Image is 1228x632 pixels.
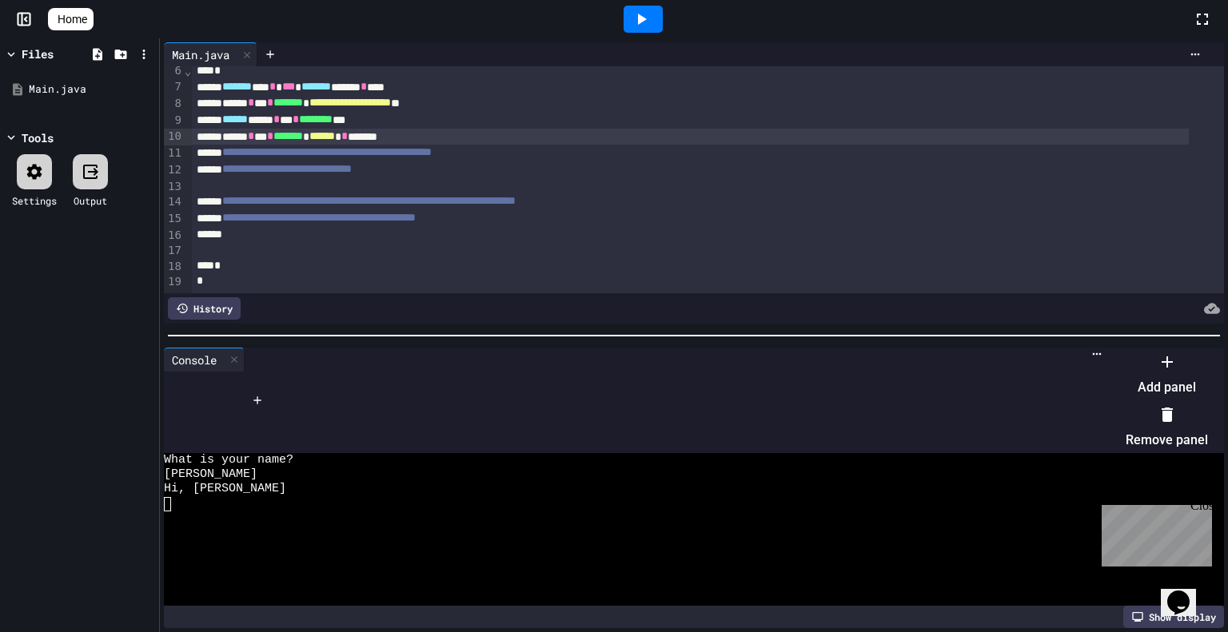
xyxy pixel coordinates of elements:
span: What is your name? [164,453,293,467]
div: 6 [164,63,184,79]
div: History [168,297,241,320]
div: Main.java [164,42,257,66]
div: 19 [164,274,184,290]
span: Home [58,11,87,27]
div: Tools [22,129,54,146]
div: 17 [164,243,184,259]
iframe: chat widget [1095,499,1212,566]
div: Settings [12,193,57,208]
div: Console [164,352,225,368]
div: Show display [1123,606,1224,628]
li: Add panel [1126,349,1208,400]
div: 11 [164,145,184,162]
div: 9 [164,113,184,129]
span: Hi, [PERSON_NAME] [164,482,286,496]
div: 18 [164,259,184,275]
div: 13 [164,179,184,195]
div: 12 [164,162,184,179]
iframe: chat widget [1161,568,1212,616]
div: 14 [164,194,184,211]
li: Remove panel [1126,402,1208,453]
div: Main.java [164,46,237,63]
div: Console [164,348,245,372]
span: [PERSON_NAME] [164,467,257,482]
div: 16 [164,228,184,244]
div: Main.java [29,81,153,97]
div: 8 [164,96,184,113]
div: 15 [164,211,184,228]
div: Chat with us now!Close [6,6,110,101]
a: Home [48,8,94,30]
div: Files [22,46,54,62]
span: Fold line [184,65,192,78]
div: Output [74,193,107,208]
div: 10 [164,129,184,145]
div: 7 [164,79,184,96]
